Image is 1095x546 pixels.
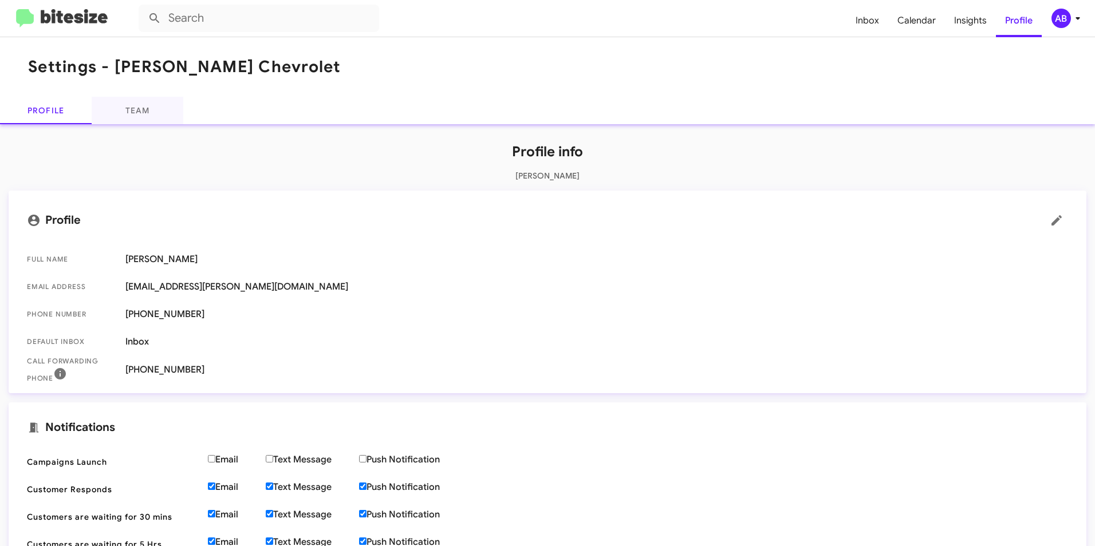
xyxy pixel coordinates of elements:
[125,281,1068,292] span: [EMAIL_ADDRESS][PERSON_NAME][DOMAIN_NAME]
[266,482,273,490] input: Text Message
[266,454,359,465] label: Text Message
[27,254,116,265] span: Full Name
[28,58,341,76] h1: Settings - [PERSON_NAME] Chevrolet
[9,170,1086,181] p: [PERSON_NAME]
[125,308,1068,320] span: [PHONE_NUMBER]
[996,4,1042,37] a: Profile
[266,509,359,520] label: Text Message
[27,456,199,468] span: Campaigns Launch
[27,421,1068,434] mat-card-title: Notifications
[27,281,116,292] span: Email Address
[27,336,116,347] span: Default Inbox
[125,254,1068,265] span: [PERSON_NAME]
[359,482,367,490] input: Push Notification
[27,511,199,523] span: Customers are waiting for 30 mins
[27,209,1068,232] mat-card-title: Profile
[945,4,996,37] a: Insights
[266,455,273,462] input: Text Message
[359,455,367,462] input: Push Notification
[27,484,199,495] span: Customer Responds
[359,454,467,465] label: Push Notification
[208,454,266,465] label: Email
[359,537,367,545] input: Push Notification
[208,509,266,520] label: Email
[139,5,379,32] input: Search
[9,143,1086,161] h1: Profile info
[266,537,273,545] input: Text Message
[266,481,359,493] label: Text Message
[888,4,945,37] a: Calendar
[208,455,215,462] input: Email
[359,510,367,517] input: Push Notification
[208,481,266,493] label: Email
[27,355,116,384] span: Call Forwarding Phone
[125,336,1068,347] span: Inbox
[846,4,888,37] a: Inbox
[125,364,1068,375] span: [PHONE_NUMBER]
[208,482,215,490] input: Email
[1051,9,1071,28] div: AB
[27,308,116,320] span: Phone number
[359,481,467,493] label: Push Notification
[208,537,215,545] input: Email
[208,510,215,517] input: Email
[266,510,273,517] input: Text Message
[92,97,183,124] a: Team
[1042,9,1082,28] button: AB
[359,509,467,520] label: Push Notification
